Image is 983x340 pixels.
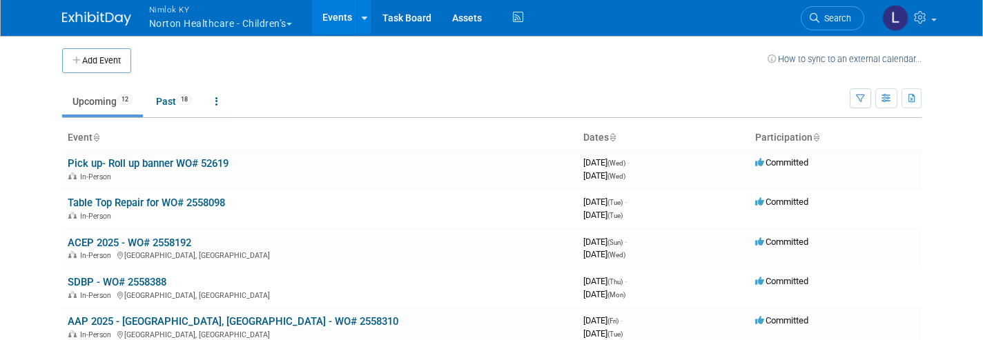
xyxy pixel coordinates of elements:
span: In-Person [80,172,115,181]
span: (Wed) [607,159,625,167]
span: Committed [755,237,808,247]
span: [DATE] [583,237,627,247]
a: SDBP - WO# 2558388 [68,276,166,288]
img: ExhibitDay [62,12,131,26]
span: - [625,197,627,207]
a: ACEP 2025 - WO# 2558192 [68,237,191,249]
span: (Thu) [607,278,623,286]
span: - [625,237,627,247]
img: In-Person Event [68,212,77,219]
span: (Tue) [607,199,623,206]
span: Committed [755,276,808,286]
img: In-Person Event [68,291,77,298]
img: In-Person Event [68,251,77,258]
span: Committed [755,157,808,168]
span: - [621,315,623,326]
span: [DATE] [583,197,627,207]
span: Committed [755,197,808,207]
img: Luc Schaefer [882,5,908,31]
div: [GEOGRAPHIC_DATA], [GEOGRAPHIC_DATA] [68,289,572,300]
a: Table Top Repair for WO# 2558098 [68,197,225,209]
span: - [625,276,627,286]
a: AAP 2025 - [GEOGRAPHIC_DATA], [GEOGRAPHIC_DATA] - WO# 2558310 [68,315,398,328]
span: In-Person [80,251,115,260]
div: [GEOGRAPHIC_DATA], [GEOGRAPHIC_DATA] [68,249,572,260]
span: [DATE] [583,170,625,181]
span: [DATE] [583,249,625,259]
span: [DATE] [583,276,627,286]
img: In-Person Event [68,330,77,337]
span: [DATE] [583,289,625,299]
span: (Wed) [607,172,625,180]
span: [DATE] [583,328,623,339]
a: How to sync to an external calendar... [768,54,922,64]
a: Past18 [146,88,202,114]
span: (Tue) [607,330,623,338]
span: (Tue) [607,212,623,219]
div: [GEOGRAPHIC_DATA], [GEOGRAPHIC_DATA] [68,328,572,339]
span: In-Person [80,291,115,300]
a: Sort by Event Name [93,132,99,143]
span: In-Person [80,212,115,221]
span: [DATE] [583,315,623,326]
span: [DATE] [583,157,630,168]
span: 12 [117,94,133,105]
th: Event [62,126,578,150]
a: Search [801,6,864,30]
span: Nimlok KY [149,2,292,17]
img: In-Person Event [68,172,77,179]
span: (Sun) [607,239,623,246]
button: Add Event [62,48,131,73]
span: In-Person [80,330,115,339]
span: (Mon) [607,291,625,299]
a: Sort by Participation Type [812,132,819,143]
span: [DATE] [583,210,623,220]
span: Committed [755,315,808,326]
th: Participation [750,126,922,150]
th: Dates [578,126,750,150]
a: Sort by Start Date [609,132,616,143]
a: Pick up- Roll up banner WO# 52619 [68,157,228,170]
a: Upcoming12 [62,88,143,114]
span: Search [819,13,851,23]
span: - [627,157,630,168]
span: (Wed) [607,251,625,259]
span: (Fri) [607,317,619,325]
span: 18 [177,94,192,105]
